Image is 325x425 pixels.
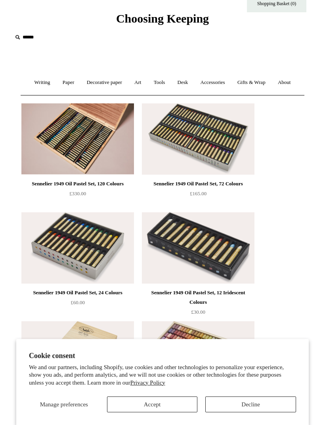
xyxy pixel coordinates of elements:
[142,179,254,212] a: Sennelier 1949 Oil Pastel Set, 72 Colours £165.00
[195,72,231,93] a: Accessories
[116,12,209,25] span: Choosing Keeping
[21,103,134,175] img: Sennelier 1949 Oil Pastel Set, 120 Colours
[21,321,134,393] a: Japanese Pastel Set, 48 Colours Japanese Pastel Set, 48 Colours
[142,212,254,284] img: Sennelier 1949 Oil Pastel Set, 12 Iridescent Colours
[81,72,128,93] a: Decorative paper
[142,321,254,393] img: Japanese Pastel Set, 150 Colours
[142,212,254,284] a: Sennelier 1949 Oil Pastel Set, 12 Iridescent Colours Sennelier 1949 Oil Pastel Set, 12 Iridescent...
[190,191,206,196] span: £165.00
[21,321,134,393] img: Japanese Pastel Set, 48 Colours
[205,396,296,412] button: Decline
[191,309,205,315] span: £30.00
[144,179,252,189] div: Sennelier 1949 Oil Pastel Set, 72 Colours
[142,288,254,320] a: Sennelier 1949 Oil Pastel Set, 12 Iridescent Colours £30.00
[57,72,80,93] a: Paper
[148,72,171,93] a: Tools
[40,401,88,408] span: Manage preferences
[23,288,132,297] div: Sennelier 1949 Oil Pastel Set, 24 Colours
[142,321,254,393] a: Japanese Pastel Set, 150 Colours Japanese Pastel Set, 150 Colours
[142,103,254,175] a: Sennelier 1949 Oil Pastel Set, 72 Colours Sennelier 1949 Oil Pastel Set, 72 Colours
[21,212,134,284] img: Sennelier 1949 Oil Pastel Set, 24 Colours
[232,72,271,93] a: Gifts & Wrap
[23,179,132,189] div: Sennelier 1949 Oil Pastel Set, 120 Colours
[21,179,134,212] a: Sennelier 1949 Oil Pastel Set, 120 Colours £330.00
[142,103,254,175] img: Sennelier 1949 Oil Pastel Set, 72 Colours
[21,103,134,175] a: Sennelier 1949 Oil Pastel Set, 120 Colours Sennelier 1949 Oil Pastel Set, 120 Colours
[29,396,99,412] button: Manage preferences
[21,288,134,320] a: Sennelier 1949 Oil Pastel Set, 24 Colours £60.00
[21,212,134,284] a: Sennelier 1949 Oil Pastel Set, 24 Colours Sennelier 1949 Oil Pastel Set, 24 Colours
[272,72,296,93] a: About
[172,72,194,93] a: Desk
[71,299,85,305] span: £60.00
[129,72,147,93] a: Art
[29,72,56,93] a: Writing
[29,364,296,387] p: We and our partners, including Shopify, use cookies and other technologies to personalize your ex...
[107,396,198,412] button: Accept
[116,18,209,24] a: Choosing Keeping
[69,191,86,196] span: £330.00
[144,288,252,307] div: Sennelier 1949 Oil Pastel Set, 12 Iridescent Colours
[130,379,165,386] a: Privacy Policy
[29,352,296,360] h2: Cookie consent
